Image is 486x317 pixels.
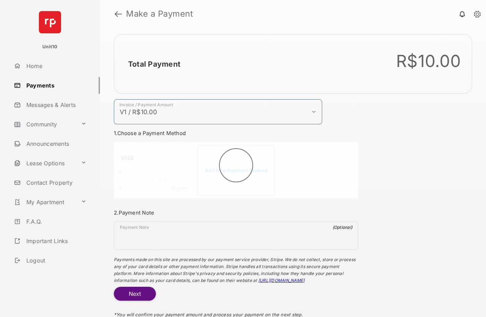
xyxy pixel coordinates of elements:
span: Payments made on this site are processed by our payment service provider, Stripe. We do not colle... [114,257,355,283]
a: Important Links [11,233,89,249]
button: Next [114,287,156,301]
a: My Apartment [11,194,78,210]
a: F.A.Q. [11,213,100,230]
a: Announcements [11,135,100,152]
div: R$10.00 [396,51,461,71]
a: Logout [11,252,100,269]
a: [URL][DOMAIN_NAME] [258,278,304,283]
img: svg+xml;base64,PHN2ZyB4bWxucz0iaHR0cDovL3d3dy53My5vcmcvMjAwMC9zdmciIHdpZHRoPSI2NCIgaGVpZ2h0PSI2NC... [39,11,61,33]
p: Unit10 [42,43,58,50]
h3: 1. Choose a Payment Method [114,130,358,136]
h3: 2. Payment Note [114,209,358,216]
a: Messages & Alerts [11,97,100,113]
a: Community [11,116,78,133]
a: Payments [11,77,100,94]
a: Lease Options [11,155,78,172]
strong: Make a Payment [126,10,193,18]
a: Home [11,58,100,74]
a: Contact Property [11,174,100,191]
h2: Total Payment [128,60,181,68]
